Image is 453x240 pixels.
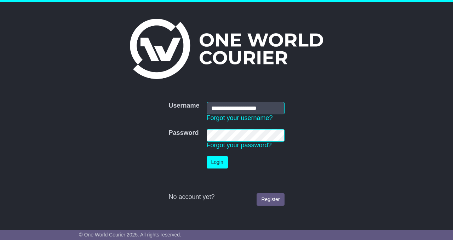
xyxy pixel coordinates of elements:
[207,114,273,121] a: Forgot your username?
[168,129,199,137] label: Password
[207,142,272,149] a: Forgot your password?
[168,102,199,110] label: Username
[257,193,284,206] a: Register
[168,193,284,201] div: No account yet?
[207,156,228,168] button: Login
[79,232,181,238] span: © One World Courier 2025. All rights reserved.
[130,19,323,79] img: One World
